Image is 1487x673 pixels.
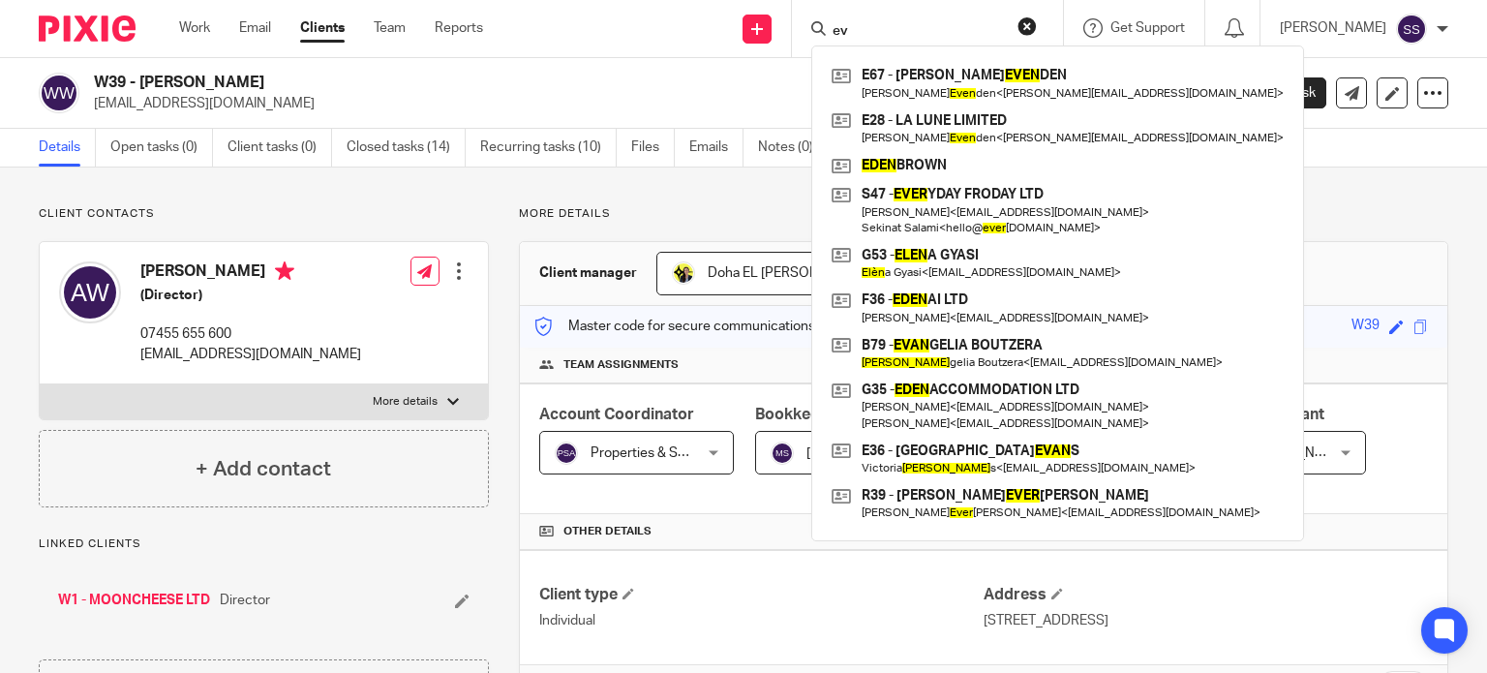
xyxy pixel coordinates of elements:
[755,407,844,422] span: Bookkeeper
[39,536,489,552] p: Linked clients
[563,524,652,539] span: Other details
[220,591,270,610] span: Director
[563,357,679,373] span: Team assignments
[1280,18,1386,38] p: [PERSON_NAME]
[140,345,361,364] p: [EMAIL_ADDRESS][DOMAIN_NAME]
[196,454,331,484] h4: + Add contact
[1396,14,1427,45] img: svg%3E
[539,263,637,283] h3: Client manager
[539,585,984,605] h4: Client type
[1017,16,1037,36] button: Clear
[539,407,694,422] span: Account Coordinator
[39,129,96,167] a: Details
[831,23,1005,41] input: Search
[39,206,489,222] p: Client contacts
[539,611,984,630] p: Individual
[555,442,578,465] img: svg%3E
[435,18,483,38] a: Reports
[58,591,210,610] a: W1 - MOONCHEESE LTD
[806,446,913,460] span: [PERSON_NAME]
[179,18,210,38] a: Work
[631,129,675,167] a: Files
[984,585,1428,605] h4: Address
[110,129,213,167] a: Open tasks (0)
[771,442,794,465] img: svg%3E
[347,129,466,167] a: Closed tasks (14)
[480,129,617,167] a: Recurring tasks (10)
[591,446,733,460] span: Properties & SMEs - AC
[534,317,868,336] p: Master code for secure communications and files
[758,129,829,167] a: Notes (0)
[59,261,121,323] img: svg%3E
[39,73,79,113] img: svg%3E
[300,18,345,38] a: Clients
[94,94,1185,113] p: [EMAIL_ADDRESS][DOMAIN_NAME]
[228,129,332,167] a: Client tasks (0)
[239,18,271,38] a: Email
[1110,21,1185,35] span: Get Support
[373,394,438,410] p: More details
[689,129,743,167] a: Emails
[275,261,294,281] i: Primary
[140,324,361,344] p: 07455 655 600
[519,206,1448,222] p: More details
[374,18,406,38] a: Team
[94,73,967,93] h2: W39 - [PERSON_NAME]
[140,286,361,305] h5: (Director)
[1351,316,1380,338] div: W39
[672,261,695,285] img: Doha-Starbridge.jpg
[708,266,867,280] span: Doha EL [PERSON_NAME]
[140,261,361,286] h4: [PERSON_NAME]
[39,15,136,42] img: Pixie
[984,611,1428,630] p: [STREET_ADDRESS]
